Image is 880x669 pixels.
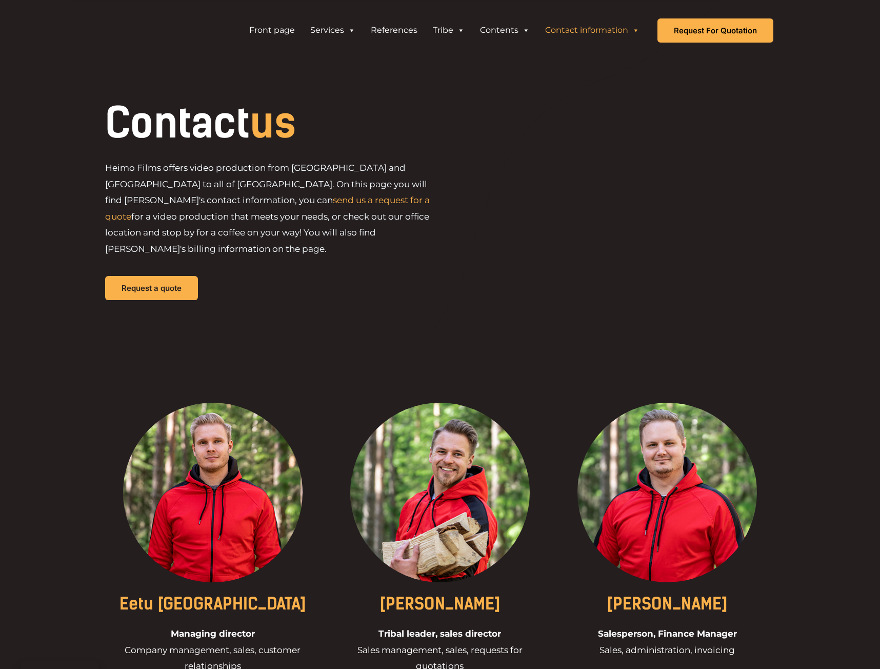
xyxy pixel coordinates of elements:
font: Request a quote [122,283,182,293]
a: Contents [472,20,537,41]
a: References [363,20,425,41]
font: for a video production that meets your needs, or check out our office location and stop by for a ... [105,211,429,254]
a: Tribe [425,20,472,41]
font: Contents [480,25,518,35]
aside: Header Widget 1 [236,20,652,41]
font: Sales, administration, invoicing [599,645,735,655]
a: Request for quotation [657,18,773,43]
font: us [250,99,296,148]
font: Request for quotation [674,26,757,35]
a: Eetu [GEOGRAPHIC_DATA] [119,594,306,614]
font: Front page [249,25,295,35]
font: Tribal leader, sales director [378,628,501,639]
font: Heimo Films offers video production from [GEOGRAPHIC_DATA] and [GEOGRAPHIC_DATA] to all of [GEOGR... [105,163,427,205]
font: Managing director [171,628,255,639]
a: Contact information [537,20,647,41]
font: Salesperson, Finance Manager [598,628,737,639]
a: Front page [242,20,303,41]
font: References [371,25,417,35]
img: Heimo Films logo [107,9,209,52]
a: [PERSON_NAME] [379,594,501,614]
a: send us a request for a quote [105,195,430,222]
a: Services [303,20,363,41]
font: Contact [105,99,250,148]
font: Services [310,25,344,35]
a: [PERSON_NAME] [607,594,728,614]
a: Request a quote [105,276,198,300]
font: Contact information [545,25,628,35]
font: Tribe [433,25,453,35]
